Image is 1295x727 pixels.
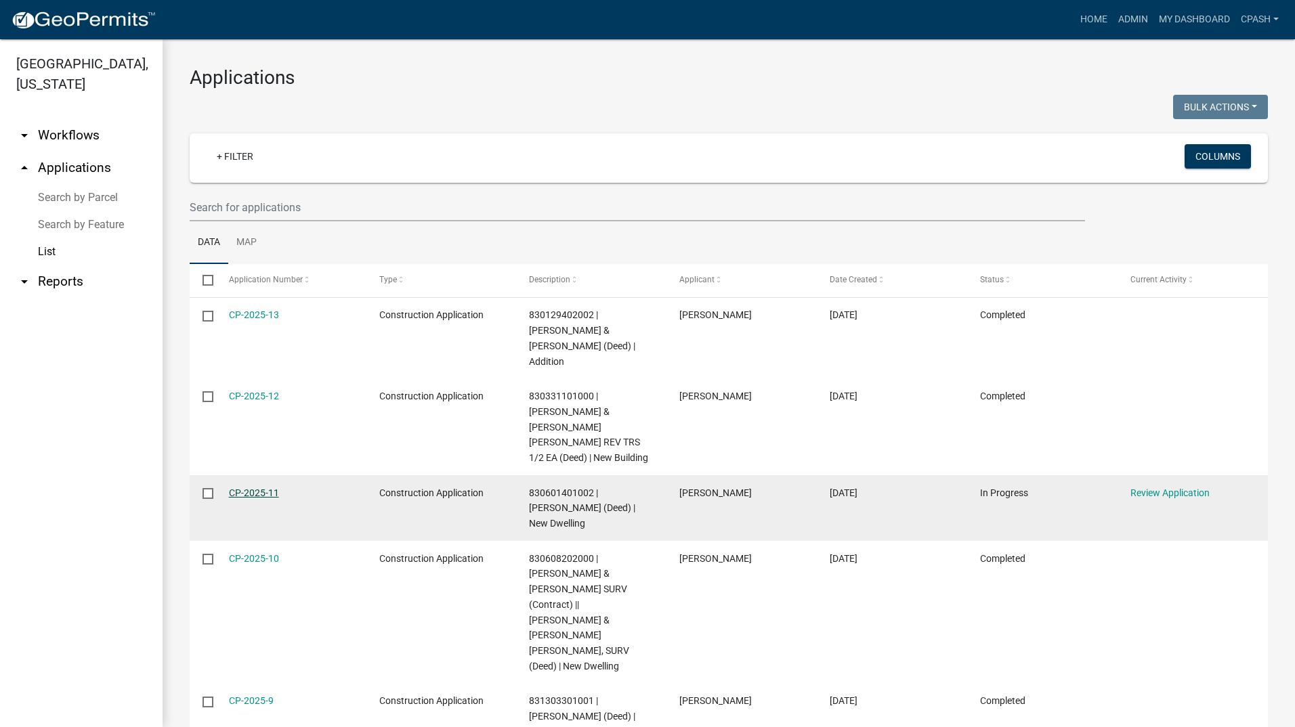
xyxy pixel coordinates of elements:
[830,275,877,284] span: Date Created
[1118,264,1268,296] datatable-header-cell: Current Activity
[679,553,752,564] span: Cindy Pash
[967,264,1118,296] datatable-header-cell: Status
[1235,7,1284,32] a: cpash
[529,553,629,671] span: 830608202000 | GAUL, CHRISTOPHER M & SARA K SURV (Contract) || GROSS, DALE & ANNA MAE, SURV (Deed...
[679,309,752,320] span: Cindy Pash
[229,695,274,706] a: CP-2025-9
[830,487,857,498] span: 07/17/2025
[16,160,33,176] i: arrow_drop_up
[366,264,516,296] datatable-header-cell: Type
[16,273,33,290] i: arrow_drop_down
[215,264,366,296] datatable-header-cell: Application Number
[529,391,648,463] span: 830331101000 | BLUM, GARY CHARLES & ANN MARIE REV TRS 1/2 EA (Deed) | New Building
[529,309,635,366] span: 830129402002 | ROBINSON, LUKE R & AMY L SURV (Deed) | Addition
[1173,95,1268,119] button: Bulk Actions
[980,487,1028,498] span: In Progress
[980,275,1004,284] span: Status
[190,66,1268,89] h3: Applications
[516,264,666,296] datatable-header-cell: Description
[379,391,484,401] span: Construction Application
[229,275,303,284] span: Application Number
[1113,7,1153,32] a: Admin
[190,221,228,265] a: Data
[980,309,1025,320] span: Completed
[830,391,857,401] span: 08/26/2025
[679,487,752,498] span: Cindy Pash
[1130,487,1210,498] a: Review Application
[16,127,33,144] i: arrow_drop_down
[379,487,484,498] span: Construction Application
[679,695,752,706] span: Cindy Pash
[980,695,1025,706] span: Completed
[379,309,484,320] span: Construction Application
[379,275,397,284] span: Type
[1153,7,1235,32] a: My Dashboard
[666,264,817,296] datatable-header-cell: Applicant
[229,309,279,320] a: CP-2025-13
[817,264,967,296] datatable-header-cell: Date Created
[1075,7,1113,32] a: Home
[679,275,715,284] span: Applicant
[980,391,1025,401] span: Completed
[980,553,1025,564] span: Completed
[679,391,752,401] span: Cindy Pash
[229,553,279,564] a: CP-2025-10
[228,221,265,265] a: Map
[529,275,570,284] span: Description
[379,695,484,706] span: Construction Application
[190,264,215,296] datatable-header-cell: Select
[1130,275,1187,284] span: Current Activity
[229,487,279,498] a: CP-2025-11
[830,309,857,320] span: 09/10/2025
[190,194,1085,221] input: Search for applications
[379,553,484,564] span: Construction Application
[229,391,279,401] a: CP-2025-12
[529,487,635,529] span: 830601401002 | SONDERMAN, JEFFREY A (Deed) | New Dwelling
[830,553,857,564] span: 05/28/2025
[206,144,264,169] a: + Filter
[1185,144,1251,169] button: Columns
[830,695,857,706] span: 04/29/2025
